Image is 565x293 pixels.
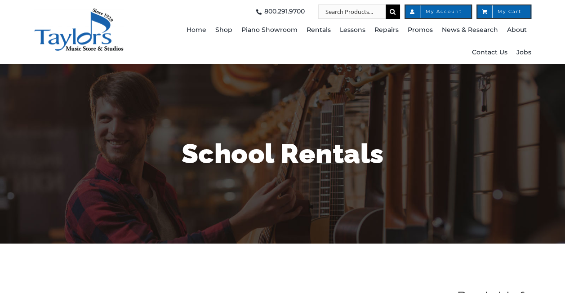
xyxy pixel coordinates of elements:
a: Home [187,19,206,41]
a: Contact Us [472,41,507,64]
span: Home [187,23,206,37]
span: Shop [215,23,232,37]
span: Jobs [516,45,531,60]
a: Promos [408,19,433,41]
a: Piano Showroom [241,19,298,41]
span: Piano Showroom [241,23,298,37]
a: Repairs [374,19,399,41]
span: Rentals [307,23,331,37]
a: My Cart [476,4,531,19]
span: 800.291.9700 [264,4,305,19]
a: taylors-music-store-west-chester [34,7,124,16]
a: Jobs [516,41,531,64]
a: Shop [215,19,232,41]
span: Repairs [374,23,399,37]
input: Search Products... [318,4,386,19]
a: About [507,19,527,41]
a: 800.291.9700 [254,4,305,19]
a: My Account [405,4,472,19]
input: Search [386,4,400,19]
span: My Account [414,9,462,14]
span: Contact Us [472,45,507,60]
a: Lessons [340,19,365,41]
a: Rentals [307,19,331,41]
span: About [507,23,527,37]
span: News & Research [442,23,498,37]
nav: Top Right [163,4,531,19]
span: My Cart [486,9,521,14]
span: Lessons [340,23,365,37]
h1: School Rentals [20,135,546,173]
nav: Main Menu [163,19,531,64]
span: Promos [408,23,433,37]
a: News & Research [442,19,498,41]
